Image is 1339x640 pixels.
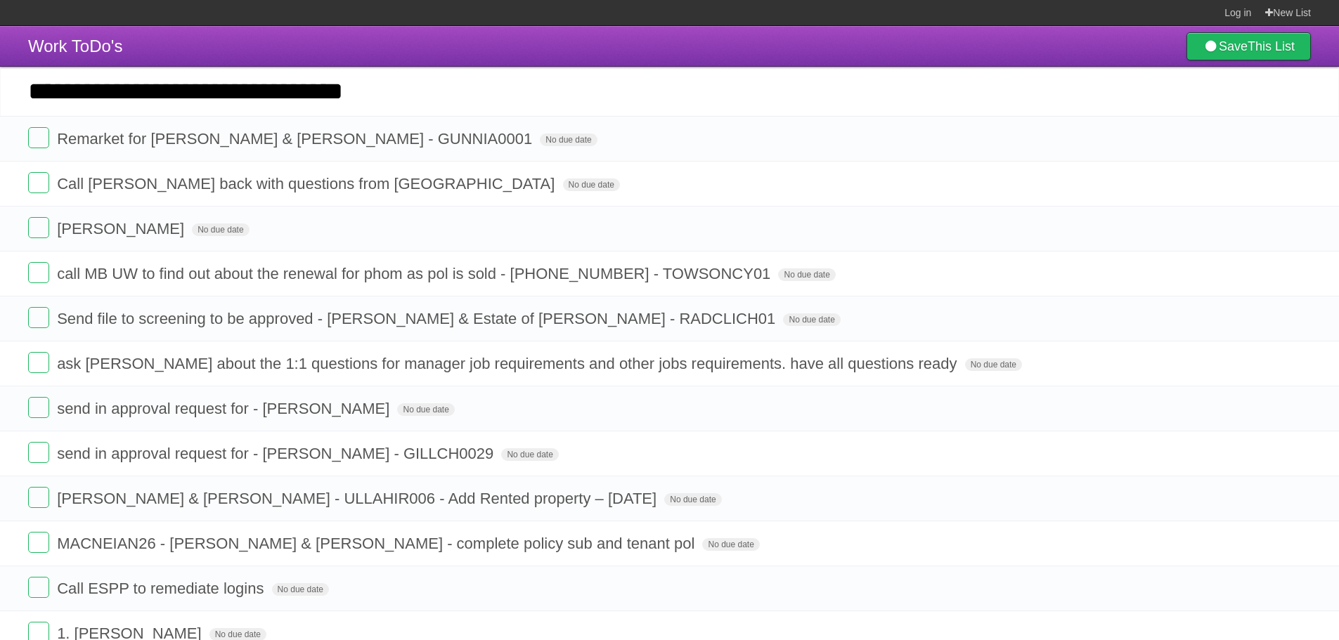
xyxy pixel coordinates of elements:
span: No due date [702,538,759,551]
span: Call [PERSON_NAME] back with questions from [GEOGRAPHIC_DATA] [57,175,558,192]
label: Done [28,532,49,553]
label: Done [28,397,49,418]
label: Done [28,172,49,193]
label: Done [28,217,49,238]
span: [PERSON_NAME] [57,220,188,237]
label: Done [28,127,49,148]
span: Call ESPP to remediate logins [57,580,267,597]
label: Done [28,487,49,508]
span: No due date [664,493,721,506]
span: Send file to screening to be approved - [PERSON_NAME] & Estate of [PERSON_NAME] - RADCLICH01 [57,310,779,327]
span: No due date [783,313,840,326]
span: call MB UW to find out about the renewal for phom as pol is sold - [PHONE_NUMBER] - TOWSONCY01 [57,265,774,282]
span: No due date [965,358,1022,371]
span: No due date [778,268,835,281]
span: No due date [397,403,454,416]
a: SaveThis List [1186,32,1311,60]
label: Done [28,262,49,283]
span: No due date [272,583,329,596]
span: send in approval request for - [PERSON_NAME] - GILLCH0029 [57,445,497,462]
label: Done [28,442,49,463]
span: Remarket for [PERSON_NAME] & [PERSON_NAME] - GUNNIA0001 [57,130,536,148]
span: [PERSON_NAME] & [PERSON_NAME] - ULLAHIR006 - Add Rented property – [DATE] [57,490,660,507]
label: Done [28,352,49,373]
span: No due date [501,448,558,461]
span: No due date [540,133,597,146]
label: Done [28,577,49,598]
span: No due date [563,178,620,191]
b: This List [1248,39,1295,53]
span: MACNEIAN26 - [PERSON_NAME] & [PERSON_NAME] - complete policy sub and tenant pol [57,535,698,552]
label: Done [28,307,49,328]
span: No due date [192,223,249,236]
span: Work ToDo's [28,37,122,55]
span: ask [PERSON_NAME] about the 1:1 questions for manager job requirements and other jobs requirement... [57,355,960,372]
span: send in approval request for - [PERSON_NAME] [57,400,393,417]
